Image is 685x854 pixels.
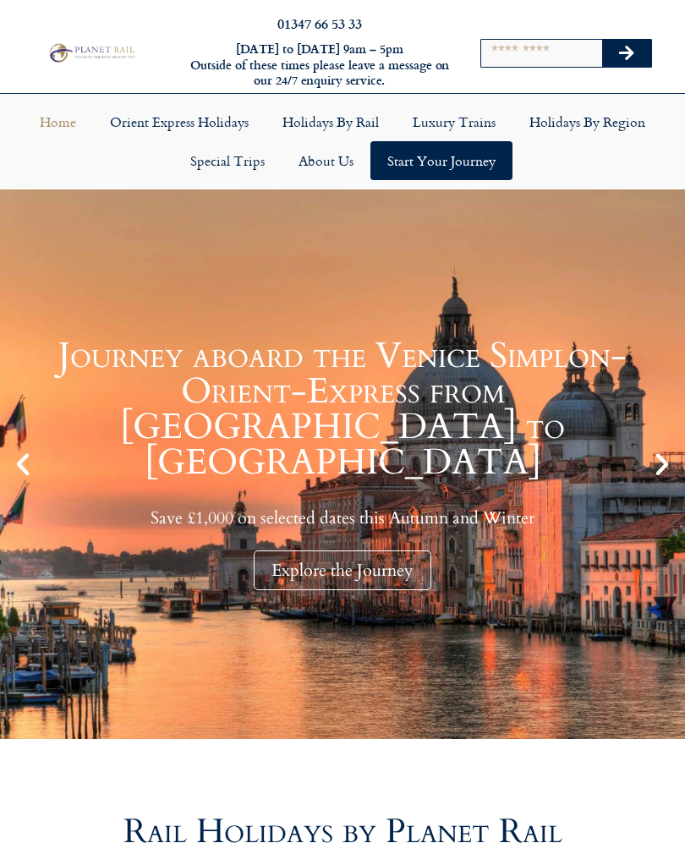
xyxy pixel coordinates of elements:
[23,102,93,141] a: Home
[277,14,362,33] a: 01347 66 53 33
[266,102,396,141] a: Holidays by Rail
[8,102,677,180] nav: Menu
[42,507,643,528] p: Save £1,000 on selected dates this Autumn and Winter
[173,141,282,180] a: Special Trips
[282,141,370,180] a: About Us
[254,550,431,590] div: Explore the Journey
[602,40,651,67] button: Search
[42,815,643,849] h2: Rail Holidays by Planet Rail
[512,102,662,141] a: Holidays by Region
[8,450,37,479] div: Previous slide
[370,141,512,180] a: Start your Journey
[648,450,677,479] div: Next slide
[46,41,137,64] img: Planet Rail Train Holidays Logo
[187,41,452,89] h6: [DATE] to [DATE] 9am – 5pm Outside of these times please leave a message on our 24/7 enquiry serv...
[93,102,266,141] a: Orient Express Holidays
[396,102,512,141] a: Luxury Trains
[42,338,643,480] h1: Journey aboard the Venice Simplon-Orient-Express from [GEOGRAPHIC_DATA] to [GEOGRAPHIC_DATA]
